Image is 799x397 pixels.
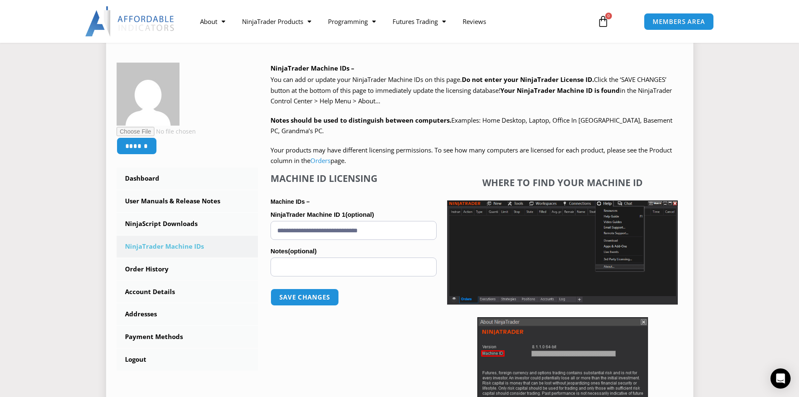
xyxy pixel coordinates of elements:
h4: Where to find your Machine ID [447,177,678,188]
img: Screenshot 2025-01-17 1155544 | Affordable Indicators – NinjaTrader [447,200,678,305]
span: You can add or update your NinjaTrader Machine IDs on this page. [271,75,462,84]
img: LogoAI | Affordable Indicators – NinjaTrader [85,6,175,37]
nav: Account pages [117,168,258,371]
nav: Menu [192,12,588,31]
a: Programming [320,12,384,31]
span: (optional) [345,211,374,218]
a: User Manuals & Release Notes [117,190,258,212]
div: Open Intercom Messenger [770,368,791,389]
span: Click the ‘SAVE CHANGES’ button at the bottom of this page to immediately update the licensing da... [271,75,672,105]
a: Orders [310,156,331,165]
label: NinjaTrader Machine ID 1 [271,208,437,221]
a: 0 [585,9,622,34]
a: Account Details [117,281,258,303]
a: Order History [117,258,258,280]
b: NinjaTrader Machine IDs – [271,64,354,72]
a: Addresses [117,303,258,325]
a: NinjaScript Downloads [117,213,258,235]
a: Logout [117,349,258,371]
strong: Notes should be used to distinguish between computers. [271,116,451,124]
span: 0 [605,13,612,19]
span: (optional) [288,247,317,255]
img: c4f48fff809b6c3ed16af4e2d0cdb3c8b04e0b4886da341ebafd02fdd79d877f [117,63,180,126]
a: Dashboard [117,168,258,189]
span: Your products may have different licensing permissions. To see how many computers are licensed fo... [271,146,672,165]
a: NinjaTrader Products [234,12,320,31]
strong: Your NinjaTrader Machine ID is found [500,86,620,95]
a: NinjaTrader Machine IDs [117,236,258,258]
a: About [192,12,234,31]
span: Examples: Home Desktop, Laptop, Office In [GEOGRAPHIC_DATA], Basement PC, Grandma’s PC. [271,116,672,135]
a: Reviews [454,12,494,31]
a: Futures Trading [384,12,454,31]
h4: Machine ID Licensing [271,173,437,184]
button: Save changes [271,289,339,306]
a: MEMBERS AREA [644,13,714,30]
label: Notes [271,245,437,258]
strong: Machine IDs – [271,198,310,205]
a: Payment Methods [117,326,258,348]
span: MEMBERS AREA [653,18,705,25]
b: Do not enter your NinjaTrader License ID. [462,75,594,84]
